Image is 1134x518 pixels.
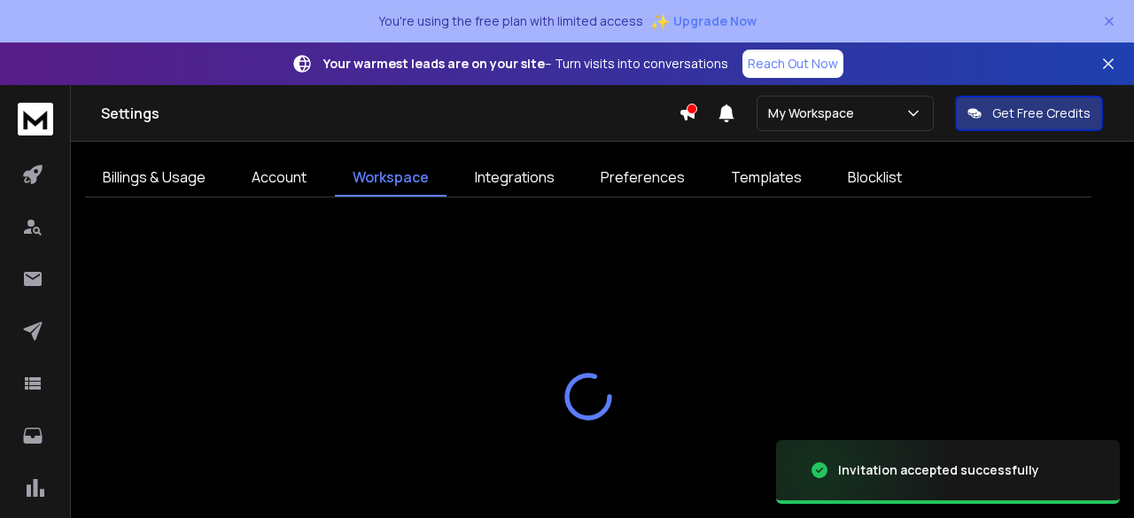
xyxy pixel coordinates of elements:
[323,55,545,72] strong: Your warmest leads are on your site
[748,55,838,73] p: Reach Out Now
[673,12,757,30] span: Upgrade Now
[742,50,843,78] a: Reach Out Now
[234,159,324,197] a: Account
[768,104,861,122] p: My Workspace
[335,159,447,197] a: Workspace
[85,159,223,197] a: Billings & Usage
[992,104,1091,122] p: Get Free Credits
[838,461,1039,479] div: Invitation accepted successfully
[323,55,728,73] p: – Turn visits into conversations
[830,159,920,197] a: Blocklist
[650,9,670,34] span: ✨
[18,103,53,135] img: logo
[101,103,679,124] h1: Settings
[378,12,643,30] p: You're using the free plan with limited access
[457,159,572,197] a: Integrations
[650,4,757,39] button: ✨Upgrade Now
[713,159,819,197] a: Templates
[955,96,1103,131] button: Get Free Credits
[583,159,703,197] a: Preferences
